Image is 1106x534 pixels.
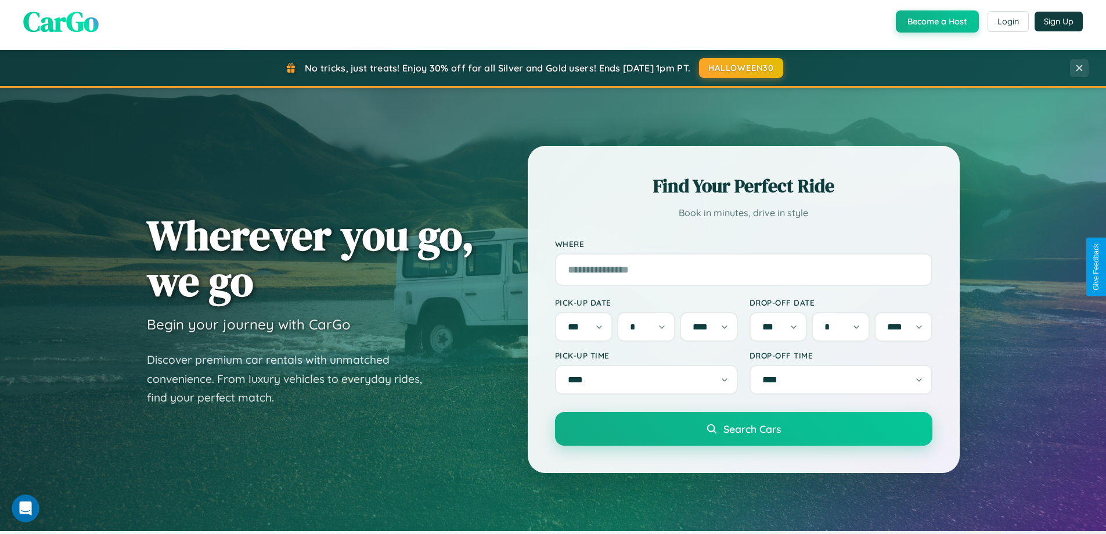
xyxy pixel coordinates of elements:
span: No tricks, just treats! Enjoy 30% off for all Silver and Gold users! Ends [DATE] 1pm PT. [305,62,690,74]
h1: Wherever you go, we go [147,212,474,304]
div: Give Feedback [1092,243,1100,291]
button: Become a Host [896,10,979,33]
label: Drop-off Time [750,350,932,360]
span: CarGo [23,2,99,41]
label: Drop-off Date [750,298,932,307]
button: Sign Up [1035,12,1083,31]
button: Search Cars [555,412,932,446]
h3: Begin your journey with CarGo [147,316,351,333]
span: Search Cars [723,422,781,435]
button: Login [988,11,1029,32]
iframe: Intercom live chat [12,494,39,522]
h2: Find Your Perfect Ride [555,173,932,199]
label: Pick-up Time [555,350,738,360]
label: Pick-up Date [555,298,738,307]
button: HALLOWEEN30 [699,58,783,78]
p: Book in minutes, drive in style [555,205,932,221]
p: Discover premium car rentals with unmatched convenience. From luxury vehicles to everyday rides, ... [147,350,437,407]
label: Where [555,239,932,249]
